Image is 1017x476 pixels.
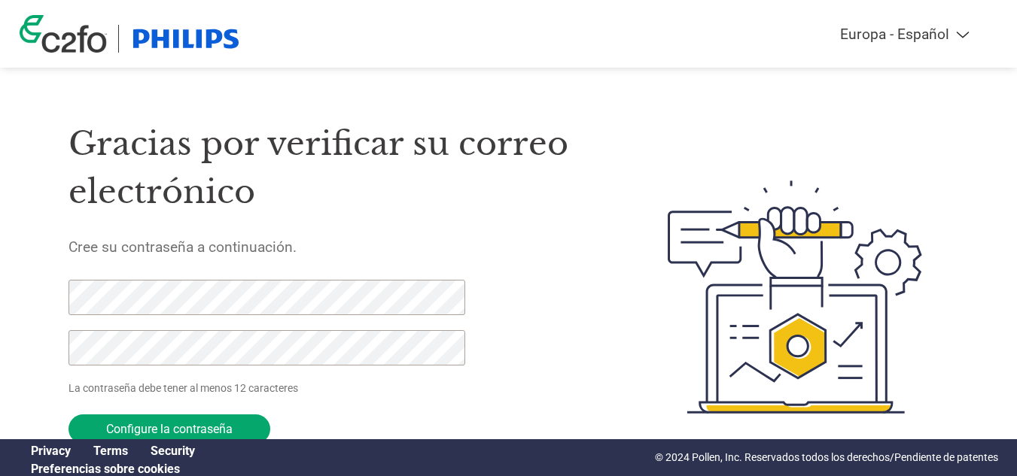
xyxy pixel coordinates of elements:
[69,414,270,444] input: Configure la contraseña
[655,450,998,465] p: © 2024 Pollen, Inc. Reservados todos los derechos/Pendiente de patentes
[93,444,128,458] a: Terms
[31,444,71,458] a: Privacy
[69,380,470,396] p: La contraseña debe tener al menos 12 caracteres
[20,15,107,53] img: c2fo logo
[151,444,195,458] a: Security
[130,25,242,53] img: Philips
[69,120,597,217] h1: Gracias por verificar su correo electrónico
[69,238,597,256] h5: Cree su contraseña a continuación.
[31,462,180,476] a: Cookie Preferences, opens a dedicated popup modal window
[20,462,206,476] div: Open Cookie Preferences Modal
